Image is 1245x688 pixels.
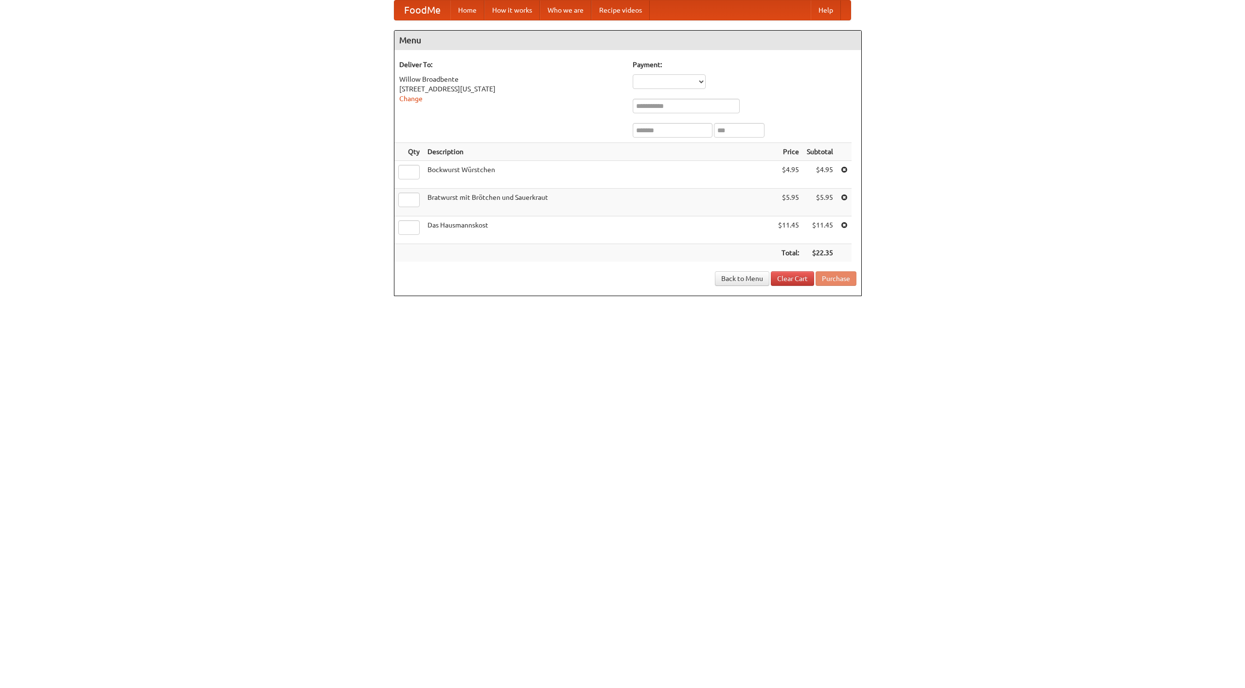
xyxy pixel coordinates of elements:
[803,244,837,262] th: $22.35
[774,244,803,262] th: Total:
[803,143,837,161] th: Subtotal
[811,0,841,20] a: Help
[774,161,803,189] td: $4.95
[394,31,861,50] h4: Menu
[715,271,769,286] a: Back to Menu
[540,0,591,20] a: Who we are
[399,95,423,103] a: Change
[803,161,837,189] td: $4.95
[424,143,774,161] th: Description
[591,0,650,20] a: Recipe videos
[774,189,803,216] td: $5.95
[394,0,450,20] a: FoodMe
[771,271,814,286] a: Clear Cart
[399,84,623,94] div: [STREET_ADDRESS][US_STATE]
[450,0,484,20] a: Home
[774,143,803,161] th: Price
[424,189,774,216] td: Bratwurst mit Brötchen und Sauerkraut
[399,60,623,70] h5: Deliver To:
[803,216,837,244] td: $11.45
[774,216,803,244] td: $11.45
[633,60,856,70] h5: Payment:
[399,74,623,84] div: Willow Broadbente
[803,189,837,216] td: $5.95
[424,161,774,189] td: Bockwurst Würstchen
[816,271,856,286] button: Purchase
[424,216,774,244] td: Das Hausmannskost
[394,143,424,161] th: Qty
[484,0,540,20] a: How it works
